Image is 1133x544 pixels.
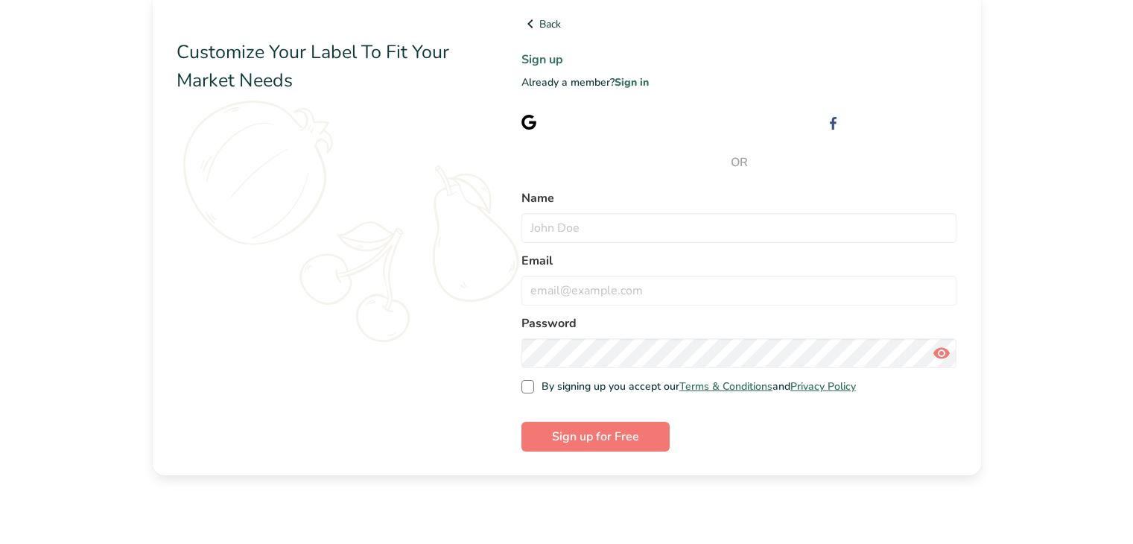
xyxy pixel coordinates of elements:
[851,114,956,130] div: Sign up
[521,154,957,171] span: OR
[886,115,956,129] span: with Facebook
[679,379,772,393] a: Terms & Conditions
[521,252,957,270] label: Email
[548,114,642,130] div: Sign up
[521,422,670,452] button: Sign up for Free
[552,428,639,446] span: Sign up for Free
[177,39,449,93] span: Customize Your Label To Fit Your Market Needs
[177,15,322,34] img: Food Label Maker
[790,379,856,393] a: Privacy Policy
[521,213,957,243] input: John Doe
[521,276,957,306] input: email@example.com
[615,75,649,89] a: Sign in
[521,51,957,69] h1: Sign up
[521,189,957,207] label: Name
[534,380,856,393] span: By signing up you accept our and
[521,75,957,90] p: Already a member?
[521,15,957,33] a: Back
[521,314,957,332] label: Password
[584,115,642,129] span: with Google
